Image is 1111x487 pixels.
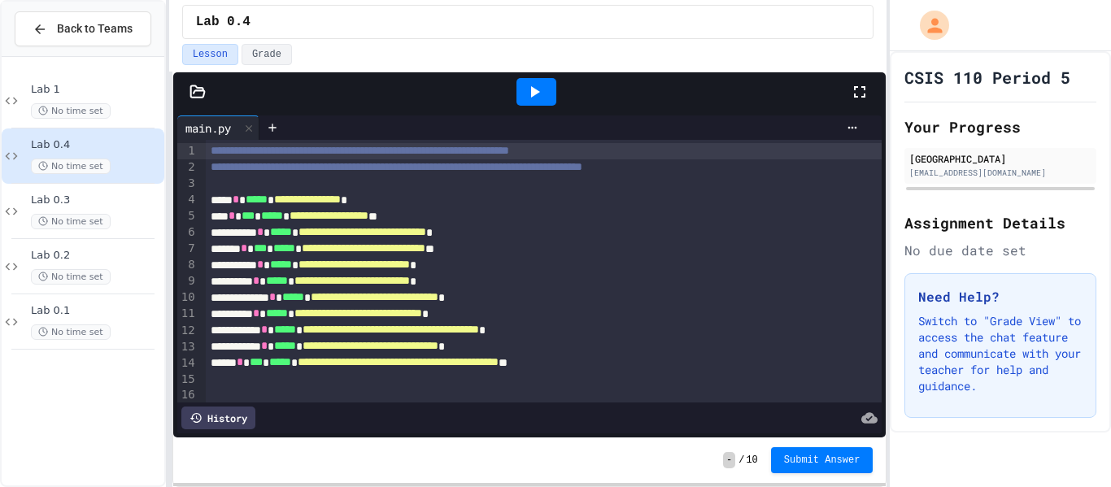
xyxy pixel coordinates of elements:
span: Lab 0.4 [31,138,161,152]
div: 5 [177,208,198,224]
span: No time set [31,103,111,119]
h3: Need Help? [918,287,1083,307]
button: Grade [242,44,292,65]
div: 11 [177,306,198,322]
span: - [723,452,735,468]
h1: CSIS 110 Period 5 [904,66,1070,89]
div: 7 [177,241,198,257]
button: Back to Teams [15,11,151,46]
span: Lab 0.1 [31,304,161,318]
button: Lesson [182,44,238,65]
p: Switch to "Grade View" to access the chat feature and communicate with your teacher for help and ... [918,313,1083,394]
h2: Assignment Details [904,211,1096,234]
div: 6 [177,224,198,241]
span: Lab 1 [31,83,161,97]
div: My Account [903,7,953,44]
div: History [181,407,255,429]
span: No time set [31,214,111,229]
div: 8 [177,257,198,273]
div: 2 [177,159,198,176]
span: No time set [31,269,111,285]
span: Lab 0.3 [31,193,161,207]
div: main.py [177,120,239,137]
div: 16 [177,387,198,403]
div: 3 [177,176,198,192]
div: 13 [177,339,198,355]
div: main.py [177,115,259,140]
div: 10 [177,289,198,306]
h2: Your Progress [904,115,1096,138]
div: 1 [177,143,198,159]
div: No due date set [904,241,1096,260]
div: [GEOGRAPHIC_DATA] [909,151,1091,166]
div: 15 [177,372,198,388]
div: 12 [177,323,198,339]
span: Lab 0.4 [196,12,251,32]
span: No time set [31,324,111,340]
span: / [738,454,744,467]
div: 4 [177,192,198,208]
div: 14 [177,355,198,372]
span: Back to Teams [57,20,133,37]
div: 9 [177,273,198,289]
span: No time set [31,159,111,174]
span: Submit Answer [784,454,860,467]
span: 10 [746,454,757,467]
button: Submit Answer [771,447,874,473]
span: Lab 0.2 [31,249,161,263]
div: [EMAIL_ADDRESS][DOMAIN_NAME] [909,167,1091,179]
